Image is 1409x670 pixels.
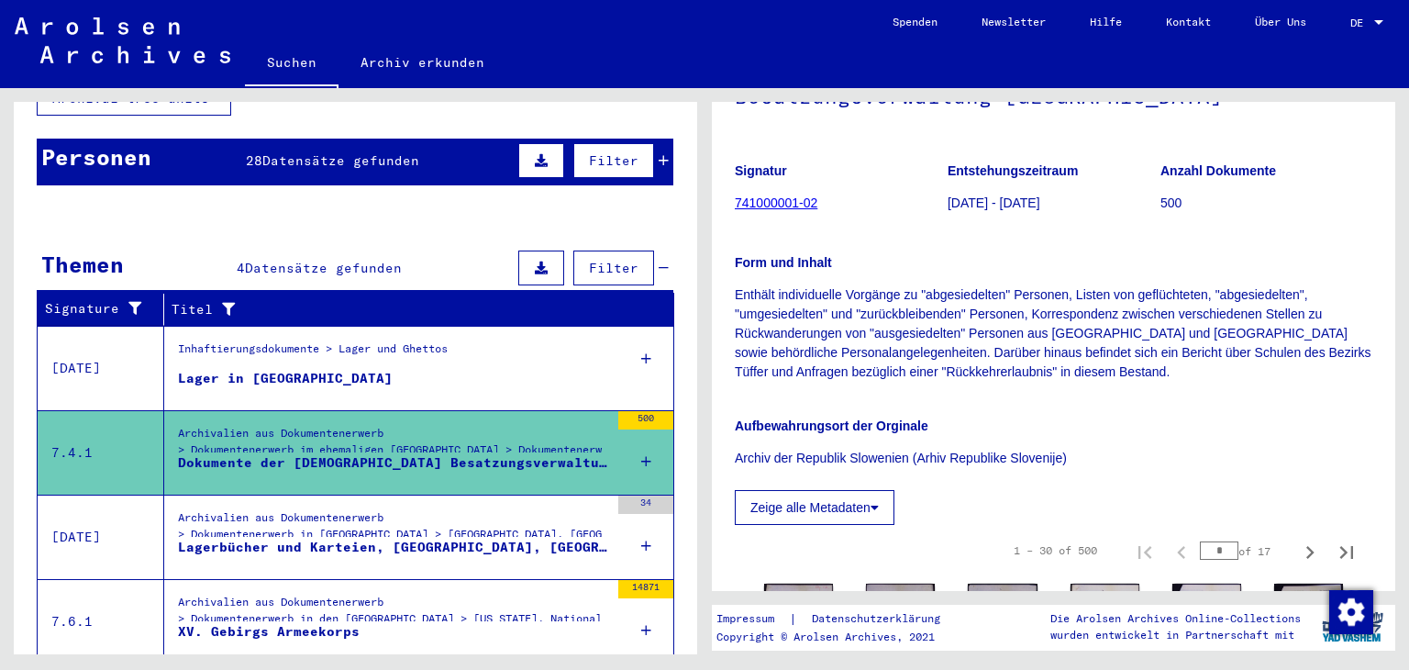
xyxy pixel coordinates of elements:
[735,195,817,210] a: 741000001-02
[178,341,448,366] div: Inhaftierungsdokumente > Lager und Ghettos
[245,40,338,88] a: Suchen
[618,580,673,598] div: 14871
[716,609,962,629] div: |
[735,419,928,433] b: Aufbewahrungsort der Orginale
[735,490,894,525] button: Zeige alle Metadaten
[716,629,962,645] p: Copyright © Arolsen Archives, 2021
[1328,589,1372,633] div: Zustimmung ändern
[948,194,1159,213] p: [DATE] - [DATE]
[735,255,832,270] b: Form und Inhalt
[1050,610,1301,627] p: Die Arolsen Archives Online-Collections
[735,449,1372,468] p: Archiv der Republik Slowenien (Arhiv Republike Slovenije)
[589,260,638,276] span: Filter
[172,295,656,324] div: Titel
[1050,627,1301,643] p: wurden entwickelt in Partnerschaft mit
[1172,584,1241,634] img: 001.jpg
[41,140,151,173] div: Personen
[1160,194,1372,213] p: 500
[948,163,1078,178] b: Entstehungszeitraum
[797,609,962,629] a: Datenschutzerklärung
[178,509,609,552] div: Archivalien aus Dokumentenerwerb > Dokumentenerwerb in [GEOGRAPHIC_DATA] > [GEOGRAPHIC_DATA], [GE...
[38,579,164,664] td: 7.6.1
[735,285,1372,382] p: Enthält individuelle Vorgänge zu "abgesiedelten" Personen, Listen von geflüchteten, "abgesiedelte...
[1163,532,1200,569] button: Previous page
[38,495,164,579] td: [DATE]
[45,295,168,324] div: Signature
[573,143,654,178] button: Filter
[1200,542,1292,560] div: of 17
[178,453,609,473] div: Dokumente der [DEMOGRAPHIC_DATA] Besatzungsverwaltung [GEOGRAPHIC_DATA]
[716,609,789,629] a: Impressum
[262,152,419,169] span: Datensätze gefunden
[338,40,506,84] a: Archiv erkunden
[45,299,150,318] div: Signature
[1071,584,1139,633] img: 001.jpg
[178,594,609,636] div: Archivalien aus Dokumentenerwerb > Dokumentenerwerb in den [GEOGRAPHIC_DATA] > [US_STATE], Nation...
[15,17,230,63] img: Arolsen_neg.svg
[589,152,638,169] span: Filter
[1292,532,1328,569] button: Next page
[246,152,262,169] span: 28
[1160,163,1276,178] b: Anzahl Dokumente
[178,369,393,388] div: Lager in [GEOGRAPHIC_DATA]
[178,538,609,557] div: Lagerbücher und Karteien, [GEOGRAPHIC_DATA], [GEOGRAPHIC_DATA], [GEOGRAPHIC_DATA], [GEOGRAPHIC_DA...
[1329,590,1373,634] img: Zustimmung ändern
[172,300,638,319] div: Titel
[1014,542,1097,559] div: 1 – 30 of 500
[178,425,609,467] div: Archivalien aus Dokumentenerwerb > Dokumentenerwerb im ehemaligen [GEOGRAPHIC_DATA] > Dokumentene...
[1350,17,1370,29] span: DE
[1328,532,1365,569] button: Last page
[178,622,360,642] div: XV. Gebirgs Armeekorps
[573,251,654,285] button: Filter
[735,163,787,178] b: Signatur
[1318,604,1387,650] img: yv_logo.png
[1126,532,1163,569] button: First page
